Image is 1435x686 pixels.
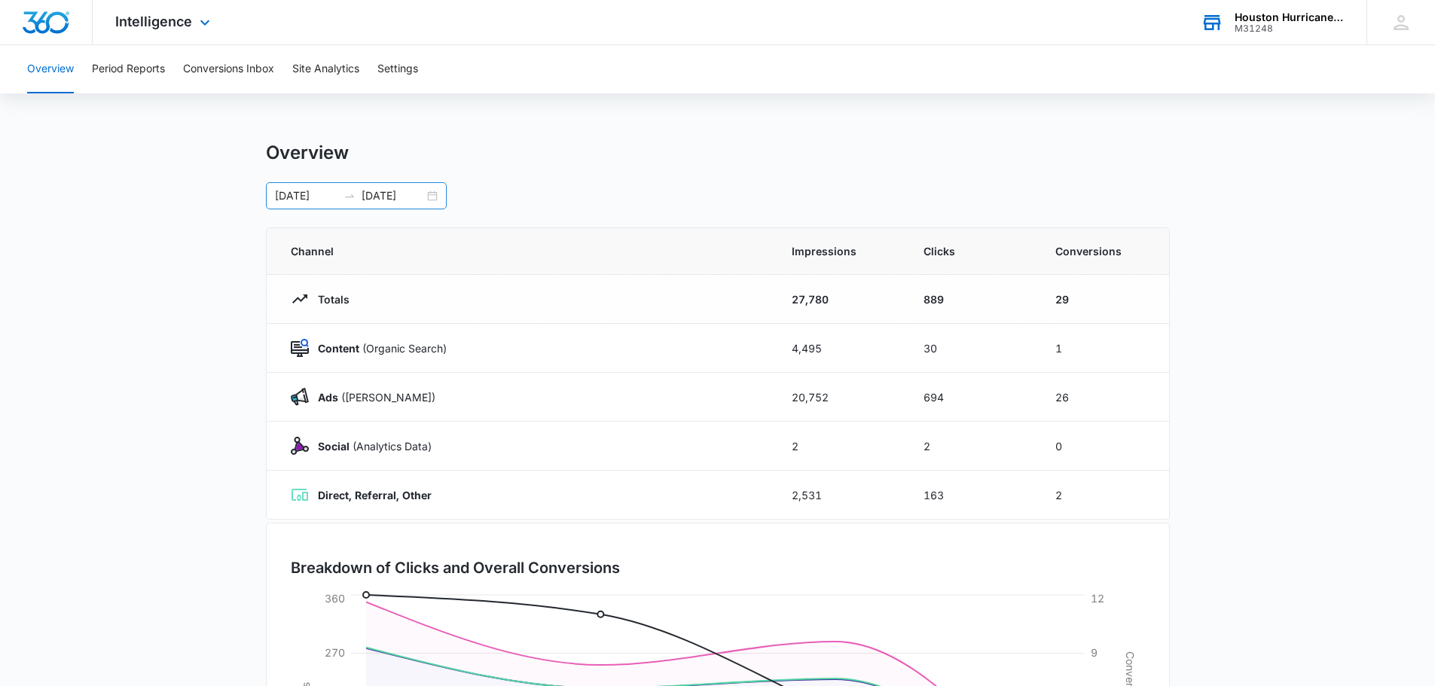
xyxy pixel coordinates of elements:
button: Site Analytics [292,45,359,93]
button: Overview [27,45,74,93]
img: Ads [291,388,309,406]
button: Settings [377,45,418,93]
td: 2,531 [774,471,905,520]
div: account name [1235,11,1345,23]
strong: Social [318,440,350,453]
td: 889 [905,275,1037,324]
td: 30 [905,324,1037,373]
p: (Organic Search) [309,340,447,356]
tspan: 360 [325,592,345,605]
td: 2 [905,422,1037,471]
h3: Breakdown of Clicks and Overall Conversions [291,556,620,579]
span: Impressions [792,243,887,259]
p: Totals [309,291,350,307]
tspan: 9 [1091,646,1098,659]
p: (Analytics Data) [309,438,432,454]
td: 2 [774,422,905,471]
tspan: 270 [325,646,345,659]
td: 0 [1037,422,1169,471]
strong: Direct, Referral, Other [318,489,432,502]
td: 29 [1037,275,1169,324]
button: Period Reports [92,45,165,93]
img: Content [291,339,309,357]
td: 4,495 [774,324,905,373]
td: 163 [905,471,1037,520]
td: 2 [1037,471,1169,520]
input: End date [362,188,424,204]
p: ([PERSON_NAME]) [309,389,435,405]
span: Channel [291,243,756,259]
td: 27,780 [774,275,905,324]
img: Social [291,437,309,455]
strong: Content [318,342,359,355]
span: to [343,190,356,202]
span: Intelligence [115,14,192,29]
tspan: 12 [1091,592,1104,605]
input: Start date [275,188,337,204]
strong: Ads [318,391,338,404]
span: Conversions [1055,243,1145,259]
td: 694 [905,373,1037,422]
td: 20,752 [774,373,905,422]
div: account id [1235,23,1345,34]
button: Conversions Inbox [183,45,274,93]
h1: Overview [266,142,349,164]
td: 26 [1037,373,1169,422]
span: swap-right [343,190,356,202]
td: 1 [1037,324,1169,373]
span: Clicks [924,243,1019,259]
